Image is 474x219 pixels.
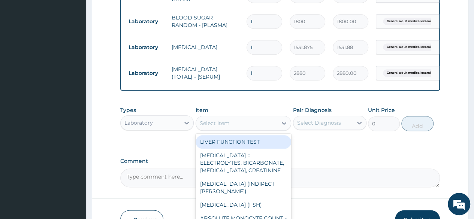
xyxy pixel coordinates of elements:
[120,107,136,113] label: Types
[383,69,441,77] span: General adult medical examinat...
[168,40,243,55] td: [MEDICAL_DATA]
[368,106,395,114] label: Unit Price
[401,116,433,131] button: Add
[196,177,292,198] div: [MEDICAL_DATA] (INDIRECT [PERSON_NAME])
[125,15,168,28] td: Laboratory
[125,40,168,54] td: Laboratory
[200,119,230,127] div: Select Item
[168,10,243,33] td: BLOOD SUGAR RANDOM - [PLASMA]
[293,106,332,114] label: Pair Diagnosis
[120,158,440,164] label: Comment
[196,198,292,212] div: [MEDICAL_DATA] (FSH)
[383,43,441,51] span: General adult medical examinat...
[124,119,153,127] div: Laboratory
[39,42,126,52] div: Chat with us now
[125,66,168,80] td: Laboratory
[4,142,143,168] textarea: Type your message and hit 'Enter'
[297,119,341,127] div: Select Diagnosis
[168,62,243,84] td: [MEDICAL_DATA] (TOTAL) - [SERUM]
[14,37,30,56] img: d_794563401_company_1708531726252_794563401
[196,106,208,114] label: Item
[196,149,292,177] div: [MEDICAL_DATA] = ELECTROLYTES, BICARBONATE, [MEDICAL_DATA], CREATININE
[196,135,292,149] div: LIVER FUNCTION TEST
[43,63,103,139] span: We're online!
[123,4,141,22] div: Minimize live chat window
[383,18,441,25] span: General adult medical examinat...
